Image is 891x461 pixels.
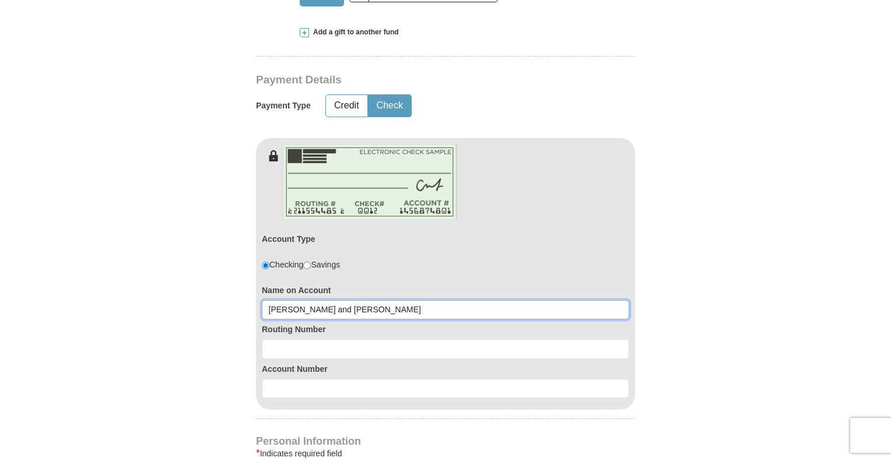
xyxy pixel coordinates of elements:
[262,363,629,375] label: Account Number
[262,233,315,245] label: Account Type
[262,284,629,296] label: Name on Account
[369,95,411,117] button: Check
[326,95,367,117] button: Credit
[256,437,635,446] h4: Personal Information
[262,259,340,270] div: Checking Savings
[256,446,635,460] div: Indicates required field
[256,73,553,87] h3: Payment Details
[256,101,311,111] h5: Payment Type
[282,144,457,220] img: check-en.png
[262,323,629,335] label: Routing Number
[309,27,399,37] span: Add a gift to another fund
